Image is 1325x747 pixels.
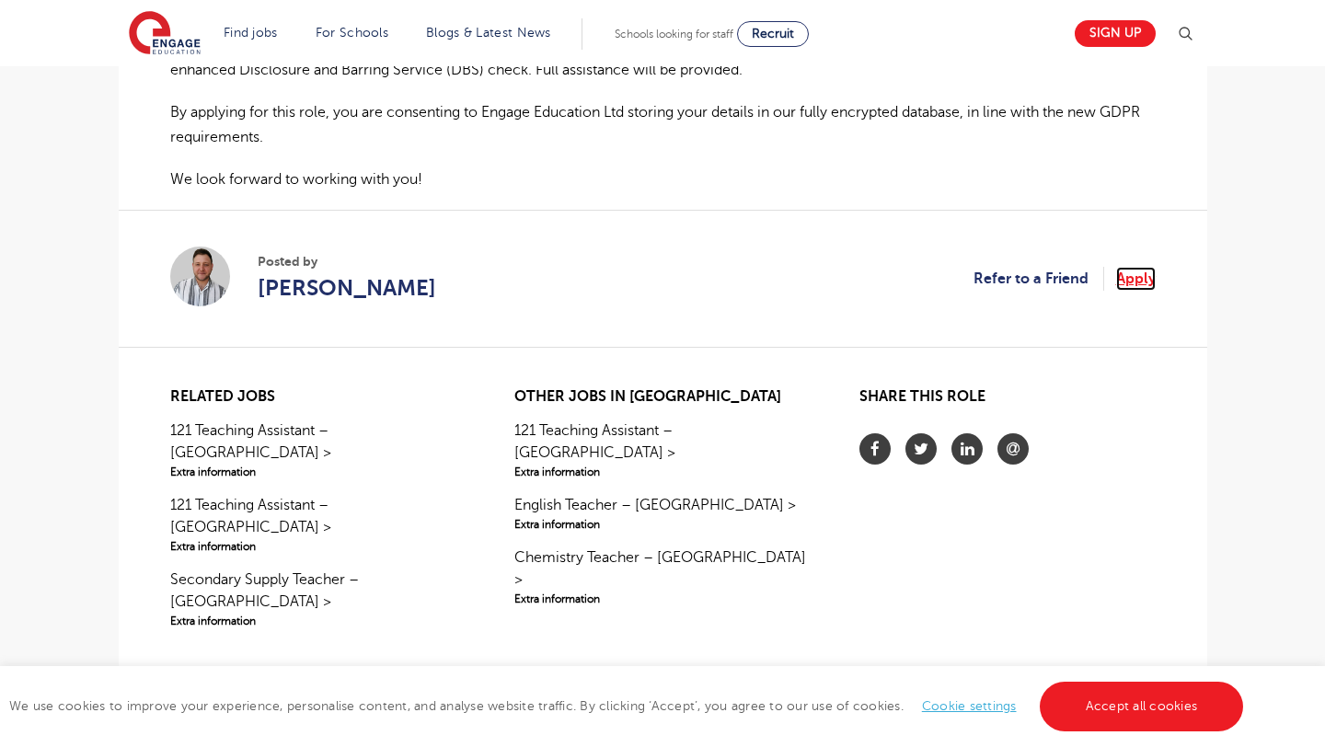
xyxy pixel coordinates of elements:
a: [PERSON_NAME] [258,271,436,305]
span: Recruit [752,27,794,40]
p: We look forward to working with you! [170,167,1156,191]
span: We use cookies to improve your experience, personalise content, and analyse website traffic. By c... [9,699,1248,713]
a: Cookie settings [922,699,1017,713]
span: Schools looking for staff [615,28,733,40]
a: Blogs & Latest News [426,26,551,40]
a: 121 Teaching Assistant – [GEOGRAPHIC_DATA] >Extra information [170,419,466,480]
h2: Share this role [859,388,1155,415]
a: 121 Teaching Assistant – [GEOGRAPHIC_DATA] >Extra information [170,494,466,555]
p: By applying for this role, you are consenting to Engage Education Ltd storing your details in our... [170,100,1156,149]
a: Find jobs [224,26,278,40]
a: English Teacher – [GEOGRAPHIC_DATA] >Extra information [514,494,810,533]
img: Engage Education [129,11,201,57]
a: Chemistry Teacher – [GEOGRAPHIC_DATA] >Extra information [514,546,810,607]
a: Apply [1116,267,1156,291]
span: Extra information [170,613,466,629]
span: Extra information [514,516,810,533]
a: 121 Teaching Assistant – [GEOGRAPHIC_DATA] >Extra information [514,419,810,480]
a: Secondary Supply Teacher – [GEOGRAPHIC_DATA] >Extra information [170,569,466,629]
span: Extra information [170,464,466,480]
a: Recruit [737,21,809,47]
h2: Related jobs [170,388,466,406]
span: Posted by [258,252,436,271]
h2: Other jobs in [GEOGRAPHIC_DATA] [514,388,810,406]
span: Extra information [514,464,810,480]
a: Sign up [1075,20,1156,47]
a: Accept all cookies [1040,682,1244,731]
a: For Schools [316,26,388,40]
a: Refer to a Friend [974,267,1104,291]
span: Extra information [514,591,810,607]
span: Extra information [170,538,466,555]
